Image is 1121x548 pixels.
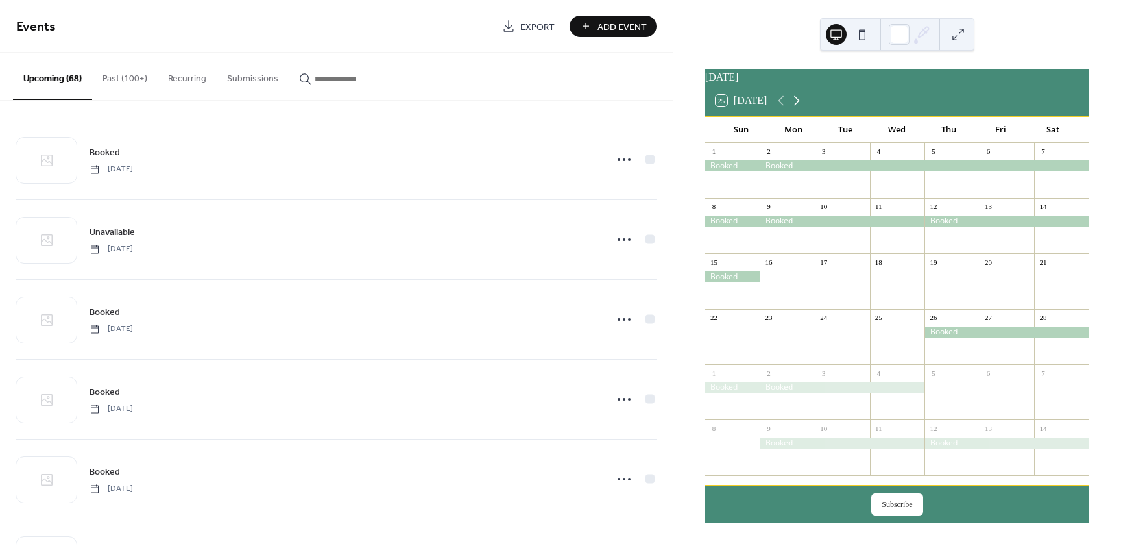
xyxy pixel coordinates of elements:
[705,160,760,171] div: Booked
[983,147,993,156] div: 6
[983,202,993,212] div: 13
[90,145,120,160] a: Booked
[711,92,772,110] button: 25[DATE]
[90,384,120,399] a: Booked
[819,368,828,378] div: 3
[819,257,828,267] div: 17
[90,306,120,319] span: Booked
[928,202,938,212] div: 12
[928,313,938,323] div: 26
[1038,147,1048,156] div: 7
[819,423,828,433] div: 10
[217,53,289,99] button: Submissions
[90,483,133,495] span: [DATE]
[819,117,871,143] div: Tue
[570,16,657,37] button: Add Event
[90,403,133,415] span: [DATE]
[760,216,924,227] div: Booked
[709,257,719,267] div: 15
[760,438,924,449] div: Booked
[90,164,133,175] span: [DATE]
[760,160,1089,171] div: Booked
[90,225,135,240] a: Unavailable
[90,464,120,479] a: Booked
[705,216,760,227] div: Booked
[705,69,1089,85] div: [DATE]
[819,313,828,323] div: 24
[90,243,133,255] span: [DATE]
[1038,257,1048,267] div: 21
[871,117,923,143] div: Wed
[924,216,1089,227] div: Booked
[764,202,773,212] div: 9
[924,327,1089,338] div: Booked
[874,147,884,156] div: 4
[874,423,884,433] div: 11
[705,382,760,393] div: Booked
[716,117,767,143] div: Sun
[928,147,938,156] div: 5
[158,53,217,99] button: Recurring
[983,313,993,323] div: 27
[90,146,120,160] span: Booked
[492,16,564,37] a: Export
[819,202,828,212] div: 10
[928,368,938,378] div: 5
[928,423,938,433] div: 12
[90,323,133,335] span: [DATE]
[709,423,719,433] div: 8
[709,313,719,323] div: 22
[764,313,773,323] div: 23
[1038,202,1048,212] div: 14
[764,147,773,156] div: 2
[874,257,884,267] div: 18
[975,117,1027,143] div: Fri
[90,466,120,479] span: Booked
[874,368,884,378] div: 4
[92,53,158,99] button: Past (100+)
[764,423,773,433] div: 9
[90,226,135,240] span: Unavailable
[16,14,56,40] span: Events
[705,271,760,282] div: Booked
[874,202,884,212] div: 11
[1038,423,1048,433] div: 14
[1027,117,1079,143] div: Sat
[13,53,92,100] button: Upcoming (68)
[709,147,719,156] div: 1
[819,147,828,156] div: 3
[764,368,773,378] div: 2
[709,202,719,212] div: 8
[983,368,993,378] div: 6
[923,117,975,143] div: Thu
[90,386,120,399] span: Booked
[874,313,884,323] div: 25
[760,382,924,393] div: Booked
[928,257,938,267] div: 19
[983,423,993,433] div: 13
[767,117,819,143] div: Mon
[90,305,120,319] a: Booked
[520,20,555,34] span: Export
[709,368,719,378] div: 1
[1038,313,1048,323] div: 28
[871,493,922,516] button: Subscribe
[597,20,647,34] span: Add Event
[924,438,1089,449] div: Booked
[983,257,993,267] div: 20
[1038,368,1048,378] div: 7
[764,257,773,267] div: 16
